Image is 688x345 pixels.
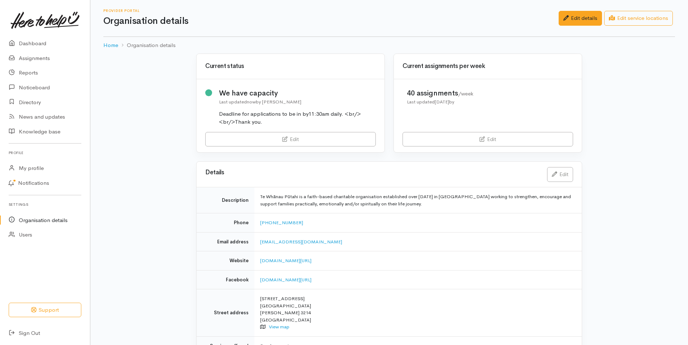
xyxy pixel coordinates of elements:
td: Phone [197,213,254,233]
td: Street address [197,289,254,337]
time: [DATE] [435,99,449,105]
h3: Details [205,169,538,176]
a: [DOMAIN_NAME][URL] [260,257,311,264]
div: 40 assignments [407,88,473,98]
td: Te Whānau Pūtahi is a faith-based charitable organisation established over [DATE] in [GEOGRAPHIC_... [254,187,582,213]
a: Edit service locations [604,11,673,26]
h1: Organisation details [103,16,559,26]
a: [PHONE_NUMBER] [260,220,303,226]
a: [DOMAIN_NAME][URL] [260,277,311,283]
div: Last updated by [PERSON_NAME] [219,98,376,106]
a: Edit details [559,11,602,26]
td: [STREET_ADDRESS] [GEOGRAPHIC_DATA] [PERSON_NAME] 3214 [GEOGRAPHIC_DATA] [254,289,582,337]
td: Description [197,187,254,213]
time: now [247,99,256,105]
a: Edit [547,167,573,182]
h3: Current status [205,63,376,70]
td: Facebook [197,270,254,289]
td: Email address [197,232,254,251]
div: We have capacity [219,88,376,98]
nav: breadcrumb [103,37,675,54]
div: Deadline for applications to be in by11:30am daily. <br/><br/>Thank you. [219,110,376,126]
h6: Settings [9,200,81,209]
a: Edit [205,132,376,147]
a: View map [269,324,289,330]
h6: Provider Portal [103,9,559,13]
a: Edit [403,132,573,147]
a: [EMAIL_ADDRESS][DOMAIN_NAME] [260,239,342,245]
h6: Profile [9,148,81,158]
span: /week [458,90,473,97]
li: Organisation details [118,41,176,50]
h3: Current assignments per week [403,63,573,70]
button: Support [9,303,81,318]
div: Last updated by [407,98,473,106]
a: Home [103,41,118,50]
td: Website [197,251,254,271]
